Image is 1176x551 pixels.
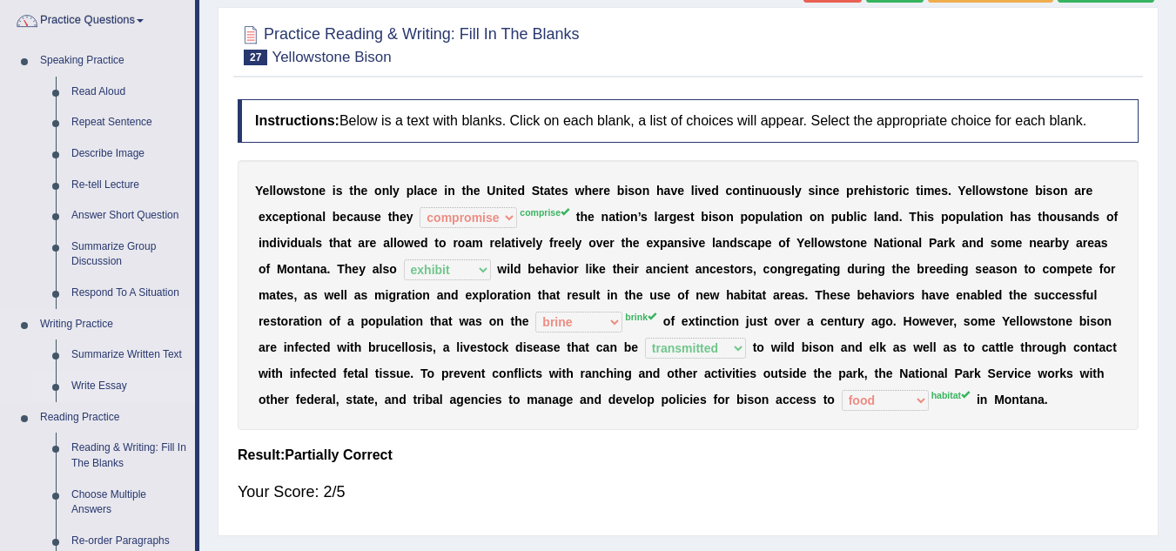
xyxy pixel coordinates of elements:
[277,236,280,250] b: i
[64,170,195,201] a: Re-tell Lecture
[64,232,195,278] a: Summarize Group Discussion
[664,210,669,224] b: r
[641,210,648,224] b: s
[333,184,336,198] b: i
[683,210,690,224] b: s
[588,210,595,224] b: e
[315,210,322,224] b: a
[981,210,985,224] b: t
[860,210,867,224] b: c
[1086,184,1093,198] b: e
[466,184,474,198] b: h
[927,210,934,224] b: s
[941,184,948,198] b: s
[608,210,615,224] b: a
[349,184,353,198] b: t
[333,210,340,224] b: b
[347,236,352,250] b: t
[393,236,397,250] b: l
[655,210,658,224] b: l
[1060,184,1068,198] b: n
[956,210,964,224] b: p
[1050,210,1058,224] b: o
[505,236,512,250] b: a
[1018,210,1025,224] b: a
[420,236,428,250] b: d
[360,184,367,198] b: e
[32,309,195,340] a: Writing Practice
[690,210,695,224] b: t
[763,184,770,198] b: u
[554,236,558,250] b: r
[638,210,641,224] b: ’
[674,236,682,250] b: n
[393,184,400,198] b: y
[561,184,568,198] b: s
[971,210,974,224] b: l
[1074,184,1081,198] b: a
[290,236,298,250] b: d
[653,236,660,250] b: x
[312,236,315,250] b: l
[64,200,195,232] a: Answer Short Question
[846,184,854,198] b: p
[532,184,540,198] b: S
[1071,210,1078,224] b: a
[1010,210,1018,224] b: h
[1078,210,1085,224] b: n
[64,339,195,371] a: Summarize Written Text
[584,184,592,198] b: h
[439,236,447,250] b: o
[374,184,382,198] b: o
[657,210,664,224] b: a
[511,184,518,198] b: e
[854,184,858,198] b: r
[976,184,979,198] b: l
[784,184,791,198] b: s
[306,236,312,250] b: a
[322,210,326,224] b: l
[465,236,472,250] b: a
[300,210,308,224] b: o
[255,184,263,198] b: Y
[238,22,580,65] h2: Practice Reading & Writing: Fill In The Blanks
[996,210,1004,224] b: n
[262,236,270,250] b: n
[740,210,748,224] b: p
[810,210,817,224] b: o
[339,210,346,224] b: e
[711,184,719,198] b: d
[816,210,824,224] b: n
[615,210,620,224] b: t
[656,184,664,198] b: h
[831,210,839,224] b: p
[732,184,740,198] b: o
[259,210,265,224] b: e
[494,236,501,250] b: e
[729,236,737,250] b: d
[698,184,705,198] b: v
[826,184,833,198] b: c
[894,184,898,198] b: r
[424,184,431,198] b: c
[979,184,987,198] b: o
[846,210,854,224] b: b
[695,184,698,198] b: i
[280,236,287,250] b: v
[269,184,272,198] b: l
[691,184,695,198] b: l
[272,184,276,198] b: l
[737,236,744,250] b: s
[985,210,989,224] b: i
[298,236,306,250] b: u
[624,184,628,198] b: i
[276,184,284,198] b: o
[1035,184,1043,198] b: b
[622,236,626,250] b: t
[788,210,796,224] b: o
[712,236,716,250] b: l
[413,184,417,198] b: l
[974,210,981,224] b: a
[360,210,368,224] b: u
[558,236,565,250] b: e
